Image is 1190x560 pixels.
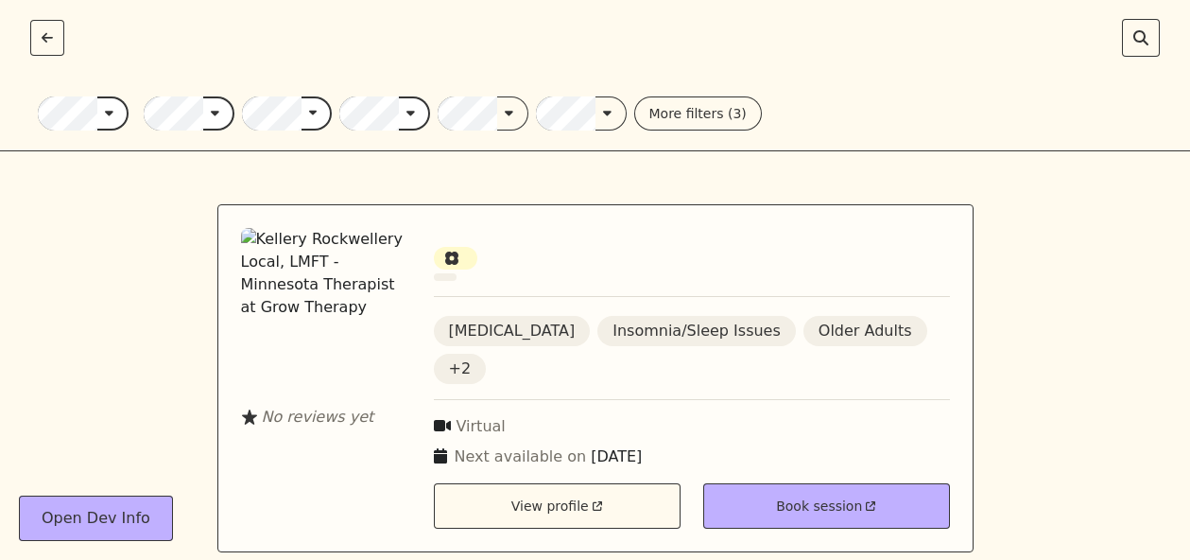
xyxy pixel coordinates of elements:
div: Older Adults [803,316,927,346]
span: [DATE] [591,447,642,465]
div: Insomnia/Sleep Issues [597,316,796,346]
input: Treatment methods [536,93,595,134]
input: Therapists in [38,93,97,134]
svg: Opens in new window [866,501,876,512]
input: Specialties [438,93,497,134]
div: +2 [434,354,487,384]
span: Virtual [457,417,506,435]
div: View profile [434,483,681,529]
svg: Opens in new window [593,501,603,512]
button: Search by provider name open input [1122,19,1160,57]
div: Book session [703,483,950,529]
button: More filters (3) [634,96,762,131]
input: Psychiatric Care [339,93,399,134]
img: Kellery Rockwellery Local, LMFT - Minnesota Therapist at Grow Therapy [241,228,411,398]
button: Go back [30,20,64,56]
input: accepting [144,93,203,134]
button: Open Dev Info [19,496,173,541]
a: Book sessionOpens in new window [703,483,950,529]
div: [MEDICAL_DATA] [434,316,591,346]
div: No reviews yet [241,406,411,429]
input: Setting [242,93,302,134]
a: View profileOpens in new window [434,483,681,529]
span: Next available on [455,447,587,465]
